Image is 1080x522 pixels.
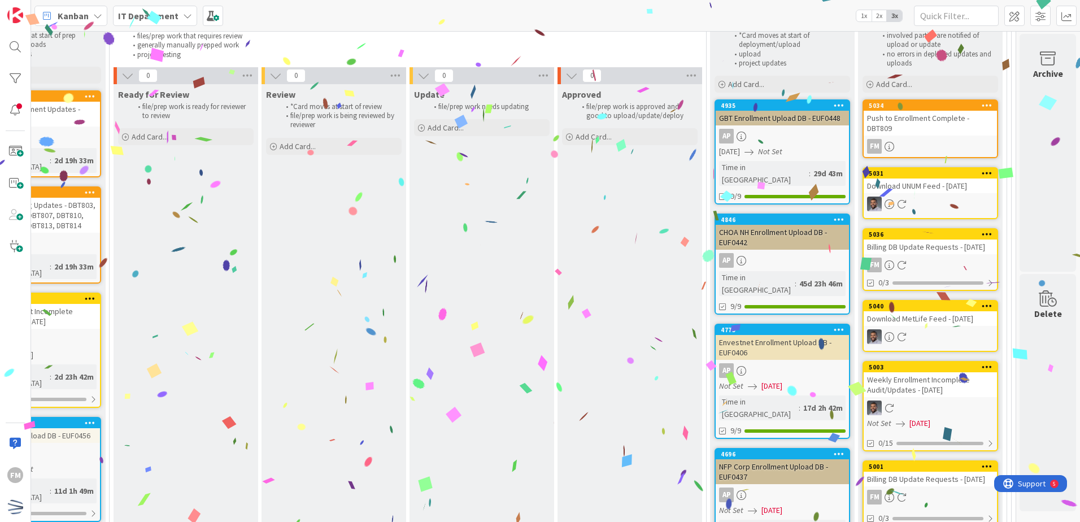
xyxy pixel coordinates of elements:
span: Review [266,89,295,100]
div: Delete [1034,307,1062,320]
b: IT Department [118,10,178,21]
div: 5003 [869,363,997,371]
div: 4696 [721,450,849,458]
span: Approved [562,89,601,100]
div: FM [864,258,997,272]
li: upload [728,50,848,59]
div: 5003Weekly Enrollment Incomplete Audit/Updates - [DATE] [864,362,997,397]
div: AP [716,129,849,143]
div: AP [719,253,734,268]
div: 29d 43m [811,167,846,180]
div: AP [716,253,849,268]
img: FS [867,197,882,211]
img: FS [867,401,882,415]
div: Download UNUM Feed - [DATE] [864,179,997,193]
div: AP [719,488,734,502]
div: 4846CHOA NH Enrollment Upload DB - EUF0442 [716,215,849,250]
li: *Card moves at start of deployment/upload [728,31,848,50]
span: 3x [887,10,902,21]
div: AP [719,129,734,143]
div: 4775 [716,325,849,335]
span: Update [414,89,445,100]
div: 5 [59,5,62,14]
a: 5003Weekly Enrollment Incomplete Audit/Updates - [DATE]FSNot Set[DATE]0/15 [863,361,998,451]
div: 4935 [716,101,849,111]
a: 4775Envestnet Enrollment Upload DB - EUF0406APNot Set[DATE]Time in [GEOGRAPHIC_DATA]:17d 2h 42m9/9 [715,324,850,439]
div: AP [719,363,734,378]
span: Support [24,2,51,15]
div: Push to Enrollment Complete - DBT809 [864,111,997,136]
span: : [809,167,811,180]
div: 5001 [869,463,997,471]
span: : [799,402,800,414]
span: 9/9 [730,301,741,312]
img: FS [867,329,882,344]
div: 5040 [864,301,997,311]
li: file/prep work needs updating [428,102,548,111]
span: : [50,485,51,497]
div: Download MetLife Feed - [DATE] [864,311,997,326]
div: AP [716,488,849,502]
span: 0 [434,69,454,82]
div: FM [864,490,997,504]
div: 4775 [721,326,849,334]
span: Add Card... [576,132,612,142]
a: 4846CHOA NH Enrollment Upload DB - EUF0442APTime in [GEOGRAPHIC_DATA]:45d 23h 46m9/9 [715,214,850,315]
span: 0/3 [878,277,889,289]
div: 4935 [721,102,849,110]
div: 5031 [869,169,997,177]
div: Archive [1033,67,1063,80]
input: Quick Filter... [914,6,999,26]
span: 0/15 [878,437,893,449]
a: 5036Billing DB Update Requests - [DATE]FM0/3 [863,228,998,291]
div: 2d 19h 33m [51,154,97,167]
div: FM [867,139,882,154]
a: 5040Download MetLife Feed - [DATE]FS [863,300,998,352]
li: project testing [127,50,696,59]
div: FM [864,139,997,154]
li: involved parties are notified of upload or update [876,31,996,50]
div: AP [716,363,849,378]
div: 4846 [721,216,849,224]
div: GBT Enrollment Upload DB - EUF0448 [716,111,849,125]
span: [DATE] [719,146,740,158]
div: 2d 23h 42m [51,371,97,383]
div: FS [864,401,997,415]
div: FM [867,490,882,504]
div: Time in [GEOGRAPHIC_DATA] [719,161,809,186]
div: Time in [GEOGRAPHIC_DATA] [719,395,799,420]
span: Add Card... [132,132,168,142]
div: CHOA NH Enrollment Upload DB - EUF0442 [716,225,849,250]
li: files/prep work that requires review [127,32,696,41]
div: NFP Corp Enrollment Upload DB - EUF0437 [716,459,849,484]
div: 5036 [864,229,997,240]
span: Add Card... [280,141,316,151]
li: *Card moves at start of review [280,102,400,111]
span: [DATE] [761,504,782,516]
div: FM [867,258,882,272]
span: 2x [872,10,887,21]
i: Not Set [719,381,743,391]
li: project updates [728,59,848,68]
span: Add Card... [728,79,764,89]
span: 1x [856,10,872,21]
span: [DATE] [761,380,782,392]
div: 5003 [864,362,997,372]
div: 5001 [864,462,997,472]
div: 4775Envestnet Enrollment Upload DB - EUF0406 [716,325,849,360]
div: Billing DB Update Requests - [DATE] [864,472,997,486]
img: avatar [7,499,23,515]
span: : [50,371,51,383]
span: Kanban [58,9,89,23]
div: 4696NFP Corp Enrollment Upload DB - EUF0437 [716,449,849,484]
span: Add Card... [428,123,464,133]
div: 5031 [864,168,997,179]
div: 4696 [716,449,849,459]
span: 9/9 [730,425,741,437]
div: 5034 [864,101,997,111]
div: 45d 23h 46m [796,277,846,290]
li: file/prep work is ready for reviewer to review [132,102,252,121]
span: 0 [582,69,602,82]
div: FS [864,197,997,211]
span: 0 [286,69,306,82]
